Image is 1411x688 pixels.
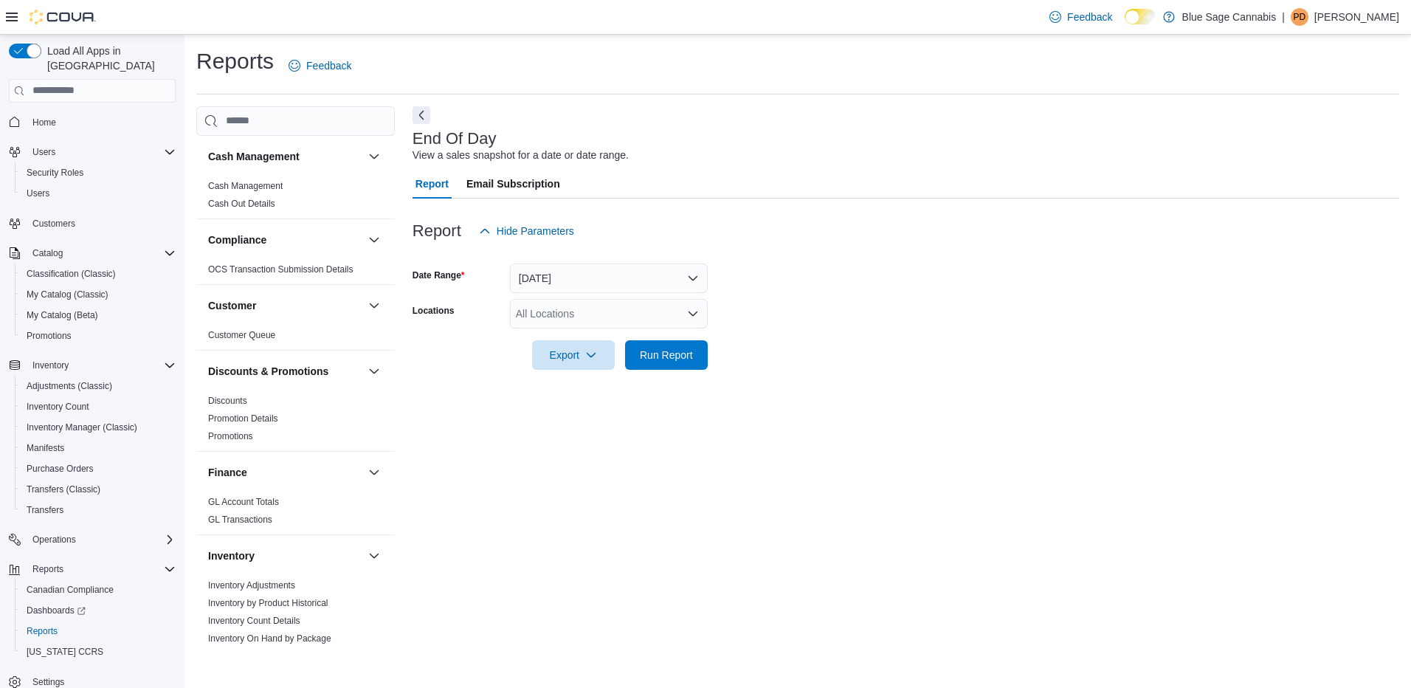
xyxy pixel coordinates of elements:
span: Classification (Classic) [21,265,176,283]
button: Reports [3,559,182,579]
span: Inventory Manager (Classic) [21,419,176,436]
button: Users [27,143,61,161]
a: Promotions [21,327,77,345]
span: OCS Transaction Submission Details [208,264,353,275]
button: Customers [3,213,182,234]
span: Inventory Count [27,401,89,413]
span: My Catalog (Classic) [21,286,176,303]
button: Hide Parameters [473,216,580,246]
span: Home [27,113,176,131]
button: Inventory [208,548,362,563]
h3: End Of Day [413,130,497,148]
span: Transfers (Classic) [27,484,100,495]
button: Promotions [15,326,182,346]
button: Run Report [625,340,708,370]
span: Security Roles [21,164,176,182]
span: Customer Queue [208,329,275,341]
a: Cash Management [208,181,283,191]
label: Locations [413,305,455,317]
h3: Discounts & Promotions [208,364,328,379]
p: [PERSON_NAME] [1314,8,1399,26]
a: Inventory Manager (Classic) [21,419,143,436]
button: Inventory [3,355,182,376]
button: Reports [27,560,69,578]
span: Reports [27,625,58,637]
a: Reports [21,622,63,640]
a: Inventory by Product Historical [208,598,328,608]
button: Inventory Manager (Classic) [15,417,182,438]
a: Inventory Count [21,398,95,416]
button: Cash Management [365,148,383,165]
span: Catalog [32,247,63,259]
button: Operations [3,529,182,550]
div: View a sales snapshot for a date or date range. [413,148,629,163]
span: Dashboards [21,602,176,619]
h3: Cash Management [208,149,300,164]
span: Promotions [21,327,176,345]
a: Users [21,185,55,202]
span: Cash Management [208,180,283,192]
button: Finance [208,465,362,480]
span: Reports [27,560,176,578]
span: Users [27,188,49,199]
button: Catalog [3,243,182,264]
span: Home [32,117,56,128]
span: Promotion Details [208,413,278,424]
button: [DATE] [510,264,708,293]
span: Export [541,340,606,370]
span: Promotions [208,430,253,442]
a: Discounts [208,396,247,406]
span: Cash Out Details [208,198,275,210]
button: Inventory [365,547,383,565]
a: Feedback [1043,2,1118,32]
span: Inventory Count [21,398,176,416]
a: OCS Transaction Submission Details [208,264,353,275]
a: Adjustments (Classic) [21,377,118,395]
span: Inventory [32,360,69,371]
div: Customer [196,326,395,350]
span: Canadian Compliance [21,581,176,599]
button: Export [532,340,615,370]
span: Transfers [21,501,176,519]
h3: Compliance [208,233,266,247]
button: Transfers [15,500,182,520]
button: Inventory Count [15,396,182,417]
span: Email Subscription [466,169,560,199]
button: Home [3,111,182,133]
a: Dashboards [21,602,92,619]
span: Purchase Orders [21,460,176,478]
button: My Catalog (Classic) [15,284,182,305]
span: Load All Apps in [GEOGRAPHIC_DATA] [41,44,176,73]
button: Compliance [208,233,362,247]
span: Users [32,146,55,158]
button: Adjustments (Classic) [15,376,182,396]
button: Customer [365,297,383,314]
span: Inventory Manager (Classic) [27,422,137,433]
span: PD [1294,8,1306,26]
button: Finance [365,464,383,481]
img: Cova [30,10,96,24]
button: [US_STATE] CCRS [15,641,182,662]
div: Discounts & Promotions [196,392,395,451]
span: Feedback [306,58,351,73]
a: Customers [27,215,81,233]
span: Inventory On Hand by Product [208,650,327,662]
button: Classification (Classic) [15,264,182,284]
span: Feedback [1067,10,1112,24]
span: Users [21,185,176,202]
a: Manifests [21,439,70,457]
a: GL Account Totals [208,497,279,507]
span: Operations [27,531,176,548]
a: [US_STATE] CCRS [21,643,109,661]
span: Hide Parameters [497,224,574,238]
span: Inventory [27,357,176,374]
span: Users [27,143,176,161]
button: Discounts & Promotions [365,362,383,380]
a: Promotions [208,431,253,441]
a: My Catalog (Classic) [21,286,114,303]
h3: Customer [208,298,256,313]
div: Finance [196,493,395,534]
span: Customers [27,214,176,233]
h3: Report [413,222,461,240]
a: Classification (Classic) [21,265,122,283]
